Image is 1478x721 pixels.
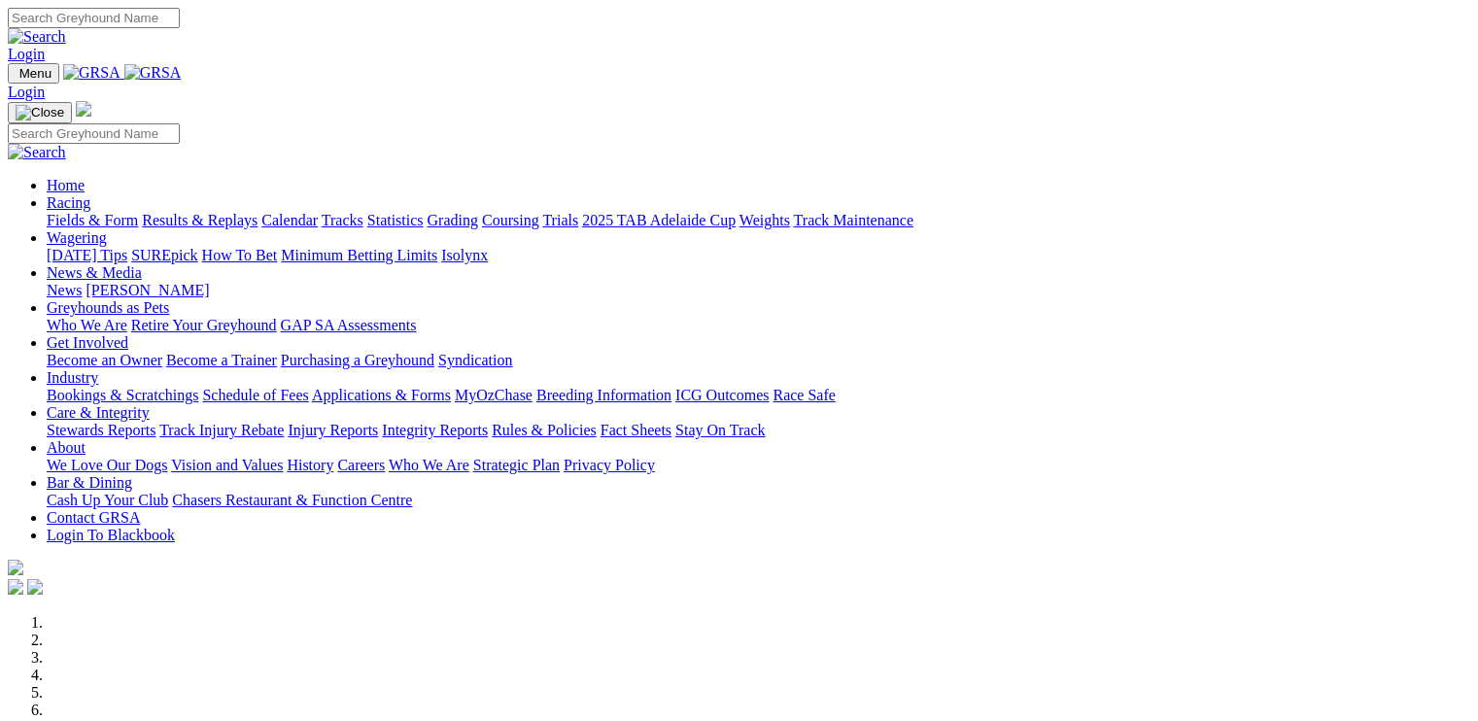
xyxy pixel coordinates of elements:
[281,317,417,333] a: GAP SA Assessments
[47,317,1470,334] div: Greyhounds as Pets
[47,457,1470,474] div: About
[8,46,45,62] a: Login
[473,457,560,473] a: Strategic Plan
[281,352,434,368] a: Purchasing a Greyhound
[47,299,169,316] a: Greyhounds as Pets
[19,66,52,81] span: Menu
[172,492,412,508] a: Chasers Restaurant & Function Centre
[16,105,64,120] img: Close
[8,63,59,84] button: Toggle navigation
[47,492,168,508] a: Cash Up Your Club
[8,102,72,123] button: Toggle navigation
[287,457,333,473] a: History
[675,422,765,438] a: Stay On Track
[482,212,539,228] a: Coursing
[47,194,90,211] a: Racing
[47,492,1470,509] div: Bar & Dining
[312,387,451,403] a: Applications & Forms
[773,387,835,403] a: Race Safe
[47,404,150,421] a: Care & Integrity
[794,212,913,228] a: Track Maintenance
[8,8,180,28] input: Search
[675,387,769,403] a: ICG Outcomes
[47,212,1470,229] div: Racing
[492,422,597,438] a: Rules & Policies
[159,422,284,438] a: Track Injury Rebate
[27,579,43,595] img: twitter.svg
[389,457,469,473] a: Who We Are
[166,352,277,368] a: Become a Trainer
[47,369,98,386] a: Industry
[337,457,385,473] a: Careers
[601,422,671,438] a: Fact Sheets
[63,64,120,82] img: GRSA
[8,579,23,595] img: facebook.svg
[281,247,437,263] a: Minimum Betting Limits
[47,439,86,456] a: About
[47,264,142,281] a: News & Media
[47,474,132,491] a: Bar & Dining
[47,387,198,403] a: Bookings & Scratchings
[582,212,736,228] a: 2025 TAB Adelaide Cup
[86,282,209,298] a: [PERSON_NAME]
[8,560,23,575] img: logo-grsa-white.png
[455,387,533,403] a: MyOzChase
[438,352,512,368] a: Syndication
[428,212,478,228] a: Grading
[47,317,127,333] a: Who We Are
[8,123,180,144] input: Search
[47,282,82,298] a: News
[47,422,1470,439] div: Care & Integrity
[47,247,1470,264] div: Wagering
[739,212,790,228] a: Weights
[542,212,578,228] a: Trials
[536,387,671,403] a: Breeding Information
[202,387,308,403] a: Schedule of Fees
[322,212,363,228] a: Tracks
[47,247,127,263] a: [DATE] Tips
[8,144,66,161] img: Search
[47,352,162,368] a: Become an Owner
[131,317,277,333] a: Retire Your Greyhound
[47,334,128,351] a: Get Involved
[8,84,45,100] a: Login
[8,28,66,46] img: Search
[367,212,424,228] a: Statistics
[288,422,378,438] a: Injury Reports
[47,457,167,473] a: We Love Our Dogs
[47,229,107,246] a: Wagering
[47,422,155,438] a: Stewards Reports
[131,247,197,263] a: SUREpick
[47,527,175,543] a: Login To Blackbook
[47,282,1470,299] div: News & Media
[47,352,1470,369] div: Get Involved
[261,212,318,228] a: Calendar
[202,247,278,263] a: How To Bet
[47,387,1470,404] div: Industry
[47,212,138,228] a: Fields & Form
[76,101,91,117] img: logo-grsa-white.png
[171,457,283,473] a: Vision and Values
[124,64,182,82] img: GRSA
[441,247,488,263] a: Isolynx
[47,177,85,193] a: Home
[47,509,140,526] a: Contact GRSA
[142,212,258,228] a: Results & Replays
[382,422,488,438] a: Integrity Reports
[564,457,655,473] a: Privacy Policy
